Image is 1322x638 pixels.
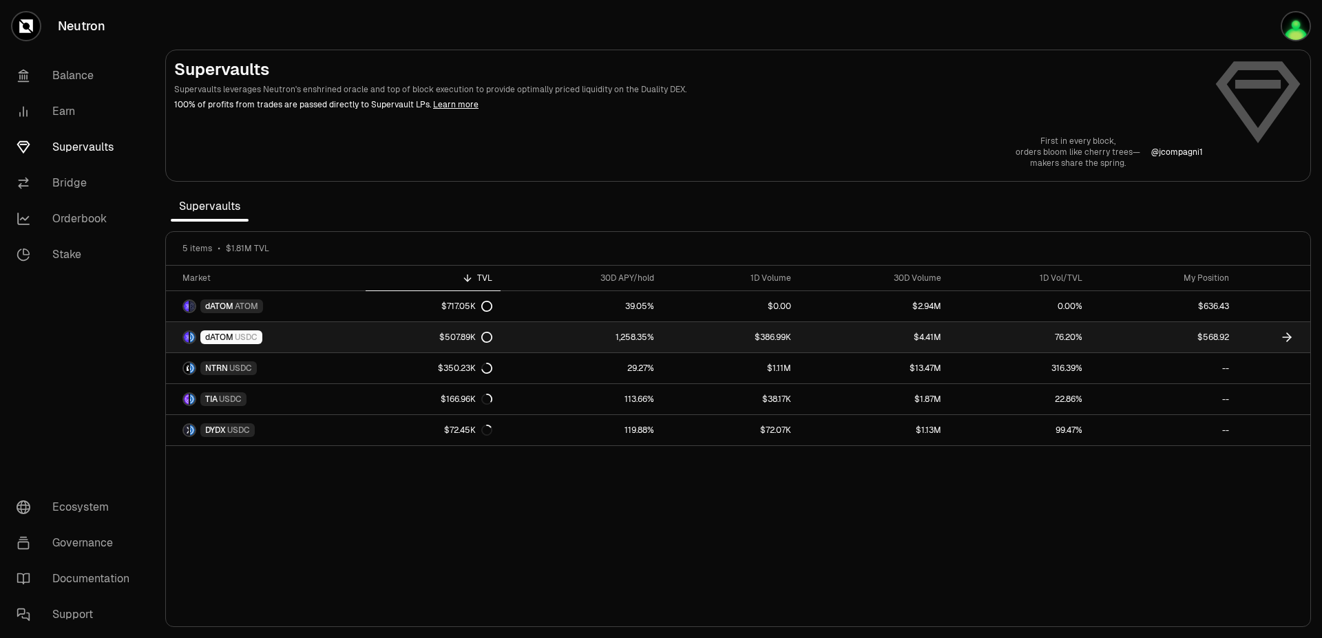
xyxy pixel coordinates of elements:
[1016,158,1140,169] p: makers share the spring.
[235,301,258,312] span: ATOM
[184,394,189,405] img: TIA Logo
[501,322,662,352] a: 1,258.35%
[949,291,1091,321] a: 0.00%
[1151,147,1203,158] p: @ jcompagni1
[6,525,149,561] a: Governance
[226,243,269,254] span: $1.81M TVL
[662,353,799,383] a: $1.11M
[662,415,799,445] a: $72.07K
[174,59,1203,81] h2: Supervaults
[6,58,149,94] a: Balance
[235,332,258,343] span: USDC
[6,165,149,201] a: Bridge
[1151,147,1203,158] a: @jcompagni1
[205,332,233,343] span: dATOM
[184,332,189,343] img: dATOM Logo
[184,425,189,436] img: DYDX Logo
[808,273,941,284] div: 30D Volume
[799,322,949,352] a: $4.41M
[662,322,799,352] a: $386.99K
[6,94,149,129] a: Earn
[184,301,189,312] img: dATOM Logo
[166,415,366,445] a: DYDX LogoUSDC LogoDYDXUSDC
[227,425,250,436] span: USDC
[219,394,242,405] span: USDC
[190,394,195,405] img: USDC Logo
[1091,322,1237,352] a: $568.92
[799,353,949,383] a: $13.47M
[662,384,799,414] a: $38.17K
[671,273,791,284] div: 1D Volume
[205,301,233,312] span: dATOM
[441,394,492,405] div: $166.96K
[1091,291,1237,321] a: $636.43
[190,301,195,312] img: ATOM Logo
[205,425,226,436] span: DYDX
[949,353,1091,383] a: 316.39%
[1016,136,1140,169] a: First in every block,orders bloom like cherry trees—makers share the spring.
[509,273,654,284] div: 30D APY/hold
[6,237,149,273] a: Stake
[799,384,949,414] a: $1.87M
[1091,415,1237,445] a: --
[1016,147,1140,158] p: orders bloom like cherry trees—
[1016,136,1140,147] p: First in every block,
[6,129,149,165] a: Supervaults
[184,363,189,374] img: NTRN Logo
[949,415,1091,445] a: 99.47%
[366,353,500,383] a: $350.23K
[662,291,799,321] a: $0.00
[190,425,195,436] img: USDC Logo
[6,489,149,525] a: Ecosystem
[949,322,1091,352] a: 76.20%
[190,363,195,374] img: USDC Logo
[799,415,949,445] a: $1.13M
[166,322,366,352] a: dATOM LogoUSDC LogodATOMUSDC
[441,301,492,312] div: $717.05K
[444,425,492,436] div: $72.45K
[166,291,366,321] a: dATOM LogoATOM LogodATOMATOM
[1091,353,1237,383] a: --
[174,98,1203,111] p: 100% of profits from trades are passed directly to Supervault LPs.
[6,597,149,632] a: Support
[6,561,149,597] a: Documentation
[1282,12,1310,40] img: OG Cosmos
[374,273,492,284] div: TVL
[1091,384,1237,414] a: --
[501,291,662,321] a: 39.05%
[433,99,479,110] a: Learn more
[438,363,492,374] div: $350.23K
[439,332,492,343] div: $507.89K
[205,363,228,374] span: NTRN
[366,291,500,321] a: $717.05K
[205,394,218,405] span: TIA
[6,201,149,237] a: Orderbook
[501,415,662,445] a: 119.88%
[501,384,662,414] a: 113.66%
[799,291,949,321] a: $2.94M
[958,273,1082,284] div: 1D Vol/TVL
[182,243,212,254] span: 5 items
[501,353,662,383] a: 29.27%
[174,83,1203,96] p: Supervaults leverages Neutron's enshrined oracle and top of block execution to provide optimally ...
[366,322,500,352] a: $507.89K
[366,415,500,445] a: $72.45K
[190,332,195,343] img: USDC Logo
[366,384,500,414] a: $166.96K
[229,363,252,374] span: USDC
[1099,273,1228,284] div: My Position
[949,384,1091,414] a: 22.86%
[166,353,366,383] a: NTRN LogoUSDC LogoNTRNUSDC
[166,384,366,414] a: TIA LogoUSDC LogoTIAUSDC
[182,273,357,284] div: Market
[171,193,249,220] span: Supervaults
